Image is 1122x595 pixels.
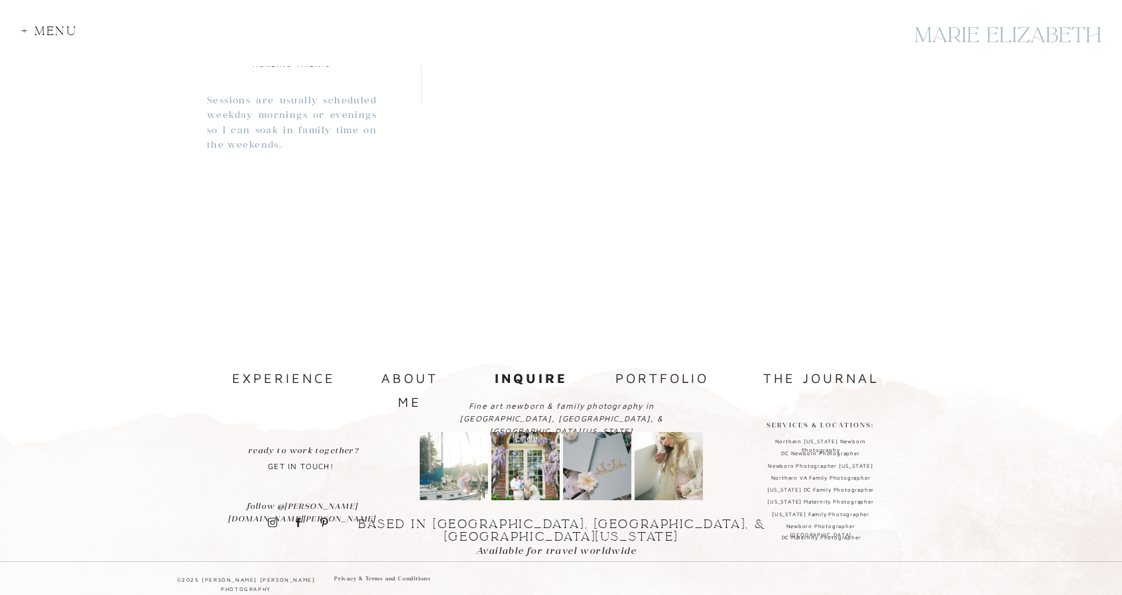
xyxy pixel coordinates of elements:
a: ready to work together? [229,444,377,458]
a: Northern VA Family Photographer [759,474,883,484]
a: about me [366,366,453,389]
a: [US_STATE] DC Family Photographer [759,486,883,496]
img: Margin - I built my business around my life because I know that these are the golden years…I want... [635,432,703,500]
p: ©2025 [PERSON_NAME] [PERSON_NAME] Photography [159,575,333,587]
a: portfolio [612,366,712,392]
a: experience [232,366,332,390]
a: Newborn Photographer [GEOGRAPHIC_DATA] [759,522,883,532]
p: follow @[PERSON_NAME][DOMAIN_NAME][PERSON_NAME] [228,500,376,514]
p: MY studio hours are from 8:30 am - 1:30 pm, Mondays-Fridays [231,34,351,72]
img: ⏰ Last chance! $200 off The Luxury Client Journey ends TONIGHT. This is your chance to finally st... [491,432,560,500]
a: DC Maternity Photographer [759,533,883,543]
a: [US_STATE] Maternity Photographer [759,498,883,508]
a: inquire [489,366,572,388]
a: the journal [751,366,891,389]
p: Based in [GEOGRAPHIC_DATA], [GEOGRAPHIC_DATA], & [GEOGRAPHIC_DATA][US_STATE] [333,518,790,535]
b: inquire [495,370,568,386]
img: Another sailboat session on the books (and I’m not mad about it 😍). I had to share this one from ... [420,432,488,500]
a: Newborn Photographer [US_STATE] [759,462,883,472]
img: Raising your prices isn’t the hard part. Standing behind them with confidence? That’s where most ... [563,432,631,500]
p: Available for travel worldwide [476,543,647,556]
a: [US_STATE] Family Photographer [759,510,883,520]
a: Privacy & Terms and Conditions [334,574,444,587]
a: Northern [US_STATE] Newborn Photography [759,437,883,447]
a: DC Newborn Photographer [759,449,883,459]
h2: Services & locations: [765,419,875,432]
i: Fine art newborn & family photography in [GEOGRAPHIC_DATA], [GEOGRAPHIC_DATA], & [GEOGRAPHIC_DATA... [460,401,663,436]
div: + Menu [21,25,86,43]
a: get in touch! [261,444,340,476]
